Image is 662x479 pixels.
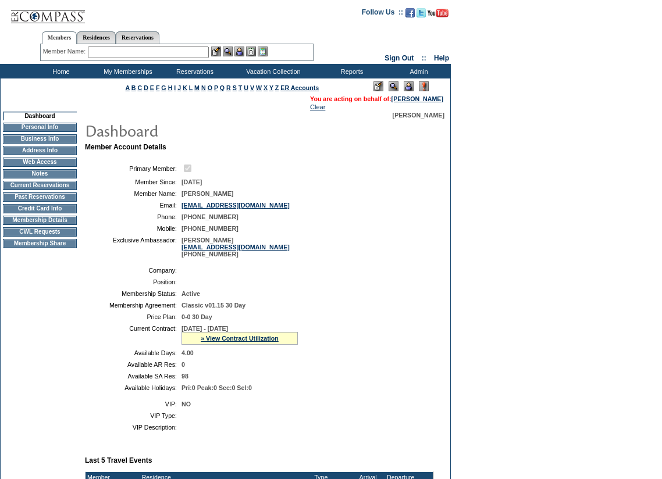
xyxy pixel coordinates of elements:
[116,31,159,44] a: Reservations
[404,81,414,91] img: Impersonate
[90,163,177,174] td: Primary Member:
[280,84,319,91] a: ER Accounts
[43,47,88,56] div: Member Name:
[90,412,177,419] td: VIP Type:
[90,225,177,232] td: Mobile:
[256,84,262,91] a: W
[201,84,206,91] a: N
[177,84,181,91] a: J
[385,54,414,62] a: Sign Out
[220,84,225,91] a: Q
[3,112,77,120] td: Dashboard
[90,401,177,407] td: VIP:
[428,9,449,17] img: Subscribe to our YouTube Channel
[181,384,252,391] span: Pri:0 Peak:0 Sec:0 Sel:0
[3,158,77,167] td: Web Access
[85,143,166,151] b: Member Account Details
[246,47,256,56] img: Reservations
[3,146,77,155] td: Address Info
[181,225,239,232] span: [PHONE_NUMBER]
[90,190,177,197] td: Member Name:
[250,84,254,91] a: V
[405,8,415,17] img: Become our fan on Facebook
[90,213,177,220] td: Phone:
[181,361,185,368] span: 0
[389,81,398,91] img: View Mode
[174,84,176,91] a: I
[417,8,426,17] img: Follow us on Twitter
[90,424,177,431] td: VIP Description:
[310,103,325,110] a: Clear
[90,313,177,320] td: Price Plan:
[77,31,116,44] a: Residences
[384,64,451,78] td: Admin
[275,84,279,91] a: Z
[90,325,177,345] td: Current Contract:
[181,313,212,320] span: 0-0 30 Day
[90,349,177,356] td: Available Days:
[181,349,194,356] span: 4.00
[3,169,77,178] td: Notes
[181,373,188,380] span: 98
[3,239,77,248] td: Membership Share
[90,384,177,391] td: Available Holidays:
[269,84,273,91] a: Y
[181,202,290,209] a: [EMAIL_ADDRESS][DOMAIN_NAME]
[258,47,268,56] img: b_calculator.gif
[3,134,77,144] td: Business Info
[181,213,239,220] span: [PHONE_NUMBER]
[90,290,177,297] td: Membership Status:
[189,84,193,91] a: L
[362,7,403,21] td: Follow Us ::
[264,84,268,91] a: X
[93,64,160,78] td: My Memberships
[223,47,233,56] img: View
[3,123,77,132] td: Personal Info
[208,84,212,91] a: O
[405,12,415,19] a: Become our fan on Facebook
[126,84,130,91] a: A
[227,64,317,78] td: Vacation Collection
[419,81,429,91] img: Log Concern/Member Elevation
[434,54,449,62] a: Help
[422,54,426,62] span: ::
[244,84,248,91] a: U
[90,373,177,380] td: Available SA Res:
[417,12,426,19] a: Follow us on Twitter
[161,84,166,91] a: G
[181,290,200,297] span: Active
[194,84,200,91] a: M
[239,84,243,91] a: T
[90,302,177,309] td: Membership Agreement:
[183,84,187,91] a: K
[90,178,177,185] td: Member Since:
[393,112,444,119] span: [PERSON_NAME]
[90,237,177,258] td: Exclusive Ambassador:
[3,181,77,190] td: Current Reservations
[181,401,191,407] span: NO
[226,84,231,91] a: R
[201,335,279,342] a: » View Contract Utilization
[131,84,136,91] a: B
[90,202,177,209] td: Email:
[3,216,77,225] td: Membership Details
[3,204,77,213] td: Credit Card Info
[234,47,244,56] img: Impersonate
[26,64,93,78] td: Home
[150,84,154,91] a: E
[181,237,290,258] span: [PERSON_NAME] [PHONE_NUMBER]
[181,302,245,309] span: Classic v01.15 30 Day
[90,361,177,368] td: Available AR Res:
[181,190,233,197] span: [PERSON_NAME]
[90,278,177,285] td: Position:
[373,81,383,91] img: Edit Mode
[428,12,449,19] a: Subscribe to our YouTube Channel
[168,84,173,91] a: H
[144,84,148,91] a: D
[181,244,290,251] a: [EMAIL_ADDRESS][DOMAIN_NAME]
[85,456,152,464] b: Last 5 Travel Events
[211,47,221,56] img: b_edit.gif
[84,119,317,142] img: pgTtlDashboard.gif
[156,84,160,91] a: F
[391,95,443,102] a: [PERSON_NAME]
